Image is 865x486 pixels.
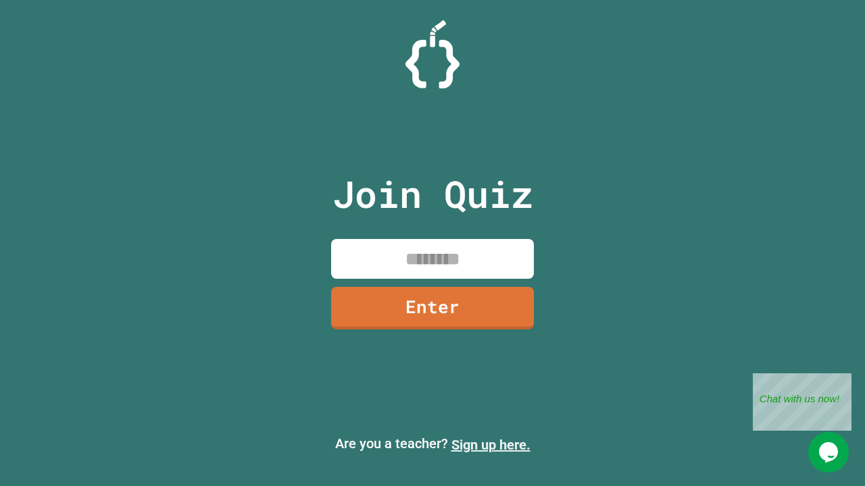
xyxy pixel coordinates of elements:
[451,437,530,453] a: Sign up here.
[808,432,851,473] iframe: chat widget
[753,373,851,431] iframe: chat widget
[332,166,533,222] p: Join Quiz
[405,20,460,88] img: Logo.svg
[331,287,534,329] a: Enter
[11,433,854,455] p: Are you a teacher?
